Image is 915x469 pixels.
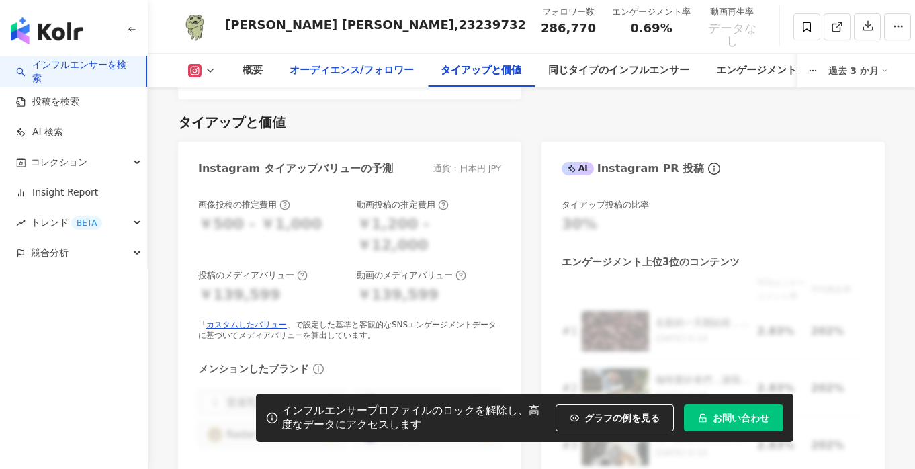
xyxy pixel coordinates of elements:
a: AI 検索 [16,126,63,139]
div: Instagram PR 投稿 [562,161,704,176]
span: lock [698,413,707,423]
span: コレクション [31,147,87,177]
span: データなし [707,22,758,48]
div: 通貨：日本円 JPY [433,163,501,175]
span: 競合分析 [31,238,69,268]
span: 0.69% [630,22,672,35]
div: Instagram タイアップバリューの予測 [198,161,393,176]
span: info-circle [706,161,722,177]
span: rise [16,218,26,228]
div: エンゲージメント上位3位のコンテンツ [562,255,740,269]
div: タイアップと価値 [441,62,521,79]
div: 概要 [243,62,263,79]
div: タイアップと価値 [178,113,286,132]
div: 動画再生率 [707,5,758,19]
div: フォロワー数 [541,5,596,19]
div: 同じタイプのインフルエンサー [548,62,689,79]
div: インフルエンサープロファイルのロックを解除し、高度なデータにアクセスします [281,404,549,432]
div: AI [562,162,594,175]
div: エンゲージメント分析 [716,62,817,79]
img: KOL Avatar [175,7,215,47]
div: 動画のメディアバリュー [357,269,466,282]
div: エンゲージメント率 [612,5,691,19]
div: 投稿のメディアバリュー [198,269,308,282]
a: Insight Report [16,186,98,200]
div: 動画投稿の推定費用 [357,199,449,211]
span: お問い合わせ [713,413,769,423]
div: BETA [71,216,102,230]
a: 投稿を検索 [16,95,79,109]
a: カスタムしたバリュー [206,320,287,329]
button: グラフの例を見る [556,404,674,431]
a: searchインフルエンサーを検索 [16,58,135,85]
div: 「 」で設定した基準と客観的なSNSエンゲージメントデータに基づいてメディアバリューを算出しています。 [198,319,501,342]
span: info-circle [311,361,326,376]
div: オーディエンス/フォロワー [290,62,414,79]
img: logo [11,17,83,44]
div: [PERSON_NAME] [PERSON_NAME],23239732 [225,16,526,33]
span: トレンド [31,208,102,238]
div: タイアップ投稿の比率 [562,199,649,211]
button: お問い合わせ [684,404,783,431]
div: 画像投稿の推定費用 [198,199,290,211]
span: グラフの例を見る [584,413,660,423]
div: メンションしたブランド [198,362,309,376]
div: 過去 3 か月 [828,60,889,81]
span: 286,770 [541,21,596,35]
